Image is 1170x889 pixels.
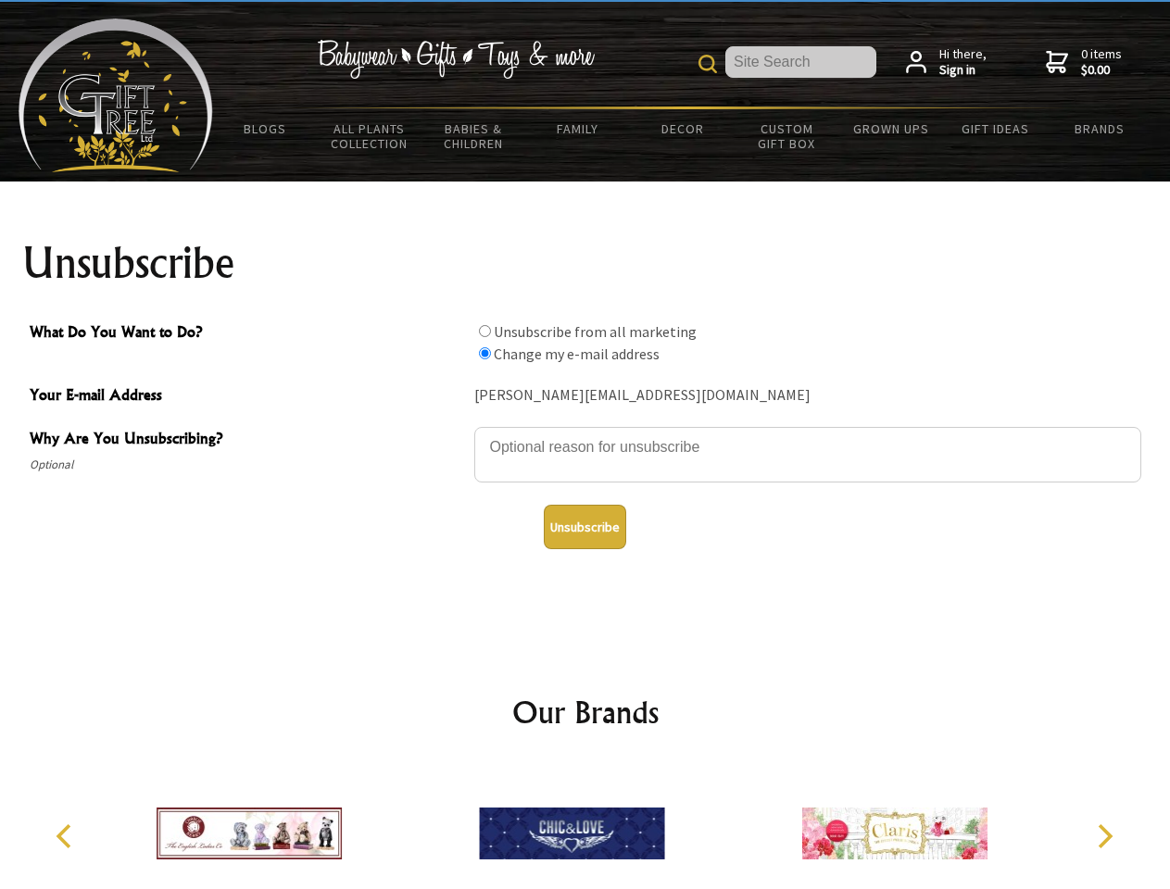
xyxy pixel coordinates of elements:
[698,55,717,73] img: product search
[37,690,1134,734] h2: Our Brands
[494,322,697,341] label: Unsubscribe from all marketing
[725,46,876,78] input: Site Search
[494,344,660,363] label: Change my e-mail address
[318,109,422,163] a: All Plants Collection
[1081,62,1122,79] strong: $0.00
[317,40,595,79] img: Babywear - Gifts - Toys & more
[939,46,987,79] span: Hi there,
[735,109,839,163] a: Custom Gift Box
[906,46,987,79] a: Hi there,Sign in
[46,816,87,857] button: Previous
[213,109,318,148] a: BLOGS
[30,383,465,410] span: Your E-mail Address
[526,109,631,148] a: Family
[1081,45,1122,79] span: 0 items
[421,109,526,163] a: Babies & Children
[479,347,491,359] input: What Do You Want to Do?
[30,454,465,476] span: Optional
[544,505,626,549] button: Unsubscribe
[943,109,1048,148] a: Gift Ideas
[939,62,987,79] strong: Sign in
[19,19,213,172] img: Babyware - Gifts - Toys and more...
[479,325,491,337] input: What Do You Want to Do?
[630,109,735,148] a: Decor
[1048,109,1152,148] a: Brands
[1046,46,1122,79] a: 0 items$0.00
[474,382,1141,410] div: [PERSON_NAME][EMAIL_ADDRESS][DOMAIN_NAME]
[474,427,1141,482] textarea: Why Are You Unsubscribing?
[30,320,465,347] span: What Do You Want to Do?
[1084,816,1125,857] button: Next
[30,427,465,454] span: Why Are You Unsubscribing?
[22,241,1149,285] h1: Unsubscribe
[838,109,943,148] a: Grown Ups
